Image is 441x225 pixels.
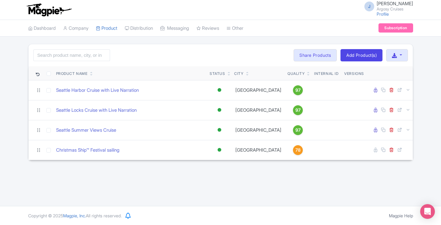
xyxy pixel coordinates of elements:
[378,23,413,33] a: Subscription
[216,86,222,95] div: Active
[25,3,73,17] img: logo-ab69f6fb50320c5b225c76a69d11143b.png
[294,49,337,61] a: Share Products
[33,49,110,61] input: Search product name, city, or interal id
[287,85,308,95] a: 97
[56,147,120,154] a: Christmas Ship™ Festival sailing
[63,213,86,218] span: Magpie, Inc.
[56,107,137,114] a: Seattle Locks Cruise with Live Narration
[377,1,413,6] span: [PERSON_NAME]
[342,66,367,80] th: Versions
[160,20,189,37] a: Messaging
[216,145,222,154] div: Active
[56,87,139,94] a: Seattle Harbor Cruise with Live Narration
[125,20,153,37] a: Distribution
[287,125,308,135] a: 97
[232,140,285,160] td: [GEOGRAPHIC_DATA]
[420,204,435,219] div: Open Intercom Messenger
[389,213,413,218] a: Magpie Help
[364,2,374,11] span: J
[287,71,305,76] div: Quality
[63,20,89,37] a: Company
[25,212,125,219] div: Copyright © 2025 All rights reserved.
[226,20,243,37] a: Other
[234,71,243,76] div: City
[28,20,56,37] a: Dashboard
[56,71,88,76] div: Product Name
[311,66,342,80] th: Internal ID
[216,106,222,114] div: Active
[361,1,413,11] a: J [PERSON_NAME] Argosy Cruises
[216,126,222,134] div: Active
[295,147,301,153] span: 78
[287,145,308,155] a: 78
[210,71,225,76] div: Status
[340,49,382,61] a: Add Product(s)
[56,127,116,134] a: Seattle Summer Views Cruise
[377,11,389,17] a: Profile
[295,127,301,134] span: 97
[96,20,117,37] a: Product
[196,20,219,37] a: Reviews
[232,120,285,140] td: [GEOGRAPHIC_DATA]
[287,105,308,115] a: 97
[295,107,301,114] span: 97
[295,87,301,94] span: 97
[377,7,413,11] small: Argosy Cruises
[232,80,285,100] td: [GEOGRAPHIC_DATA]
[232,100,285,120] td: [GEOGRAPHIC_DATA]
